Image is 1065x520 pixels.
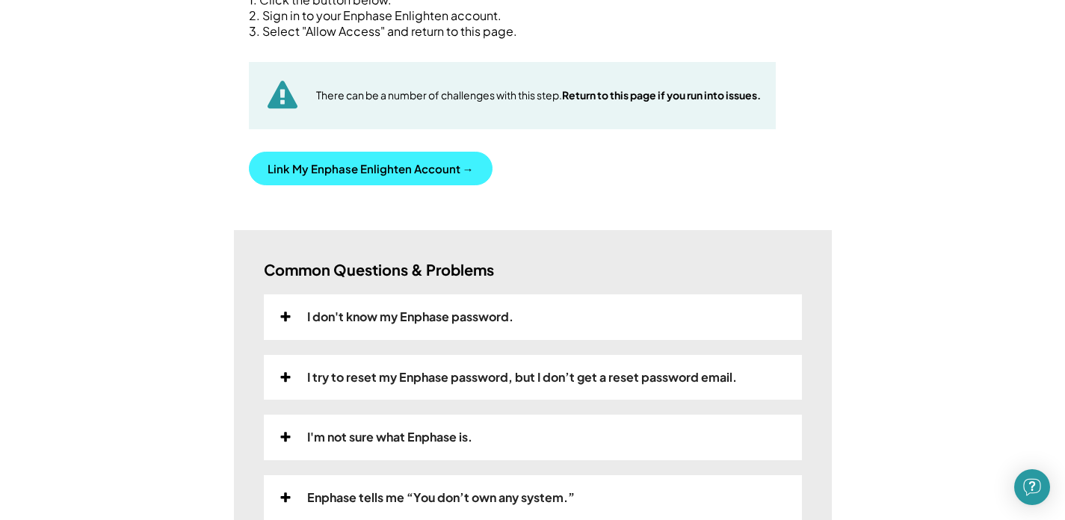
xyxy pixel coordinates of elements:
button: Link My Enphase Enlighten Account → [249,152,493,185]
strong: Return to this page if you run into issues. [562,88,761,102]
div: There can be a number of challenges with this step. [316,88,761,103]
div: Open Intercom Messenger [1014,469,1050,505]
div: Enphase tells me “You don’t own any system.” [307,490,575,506]
div: I try to reset my Enphase password, but I don’t get a reset password email. [307,370,737,386]
div: I'm not sure what Enphase is. [307,430,472,445]
h3: Common Questions & Problems [264,260,494,279]
div: I don't know my Enphase password. [307,309,513,325]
